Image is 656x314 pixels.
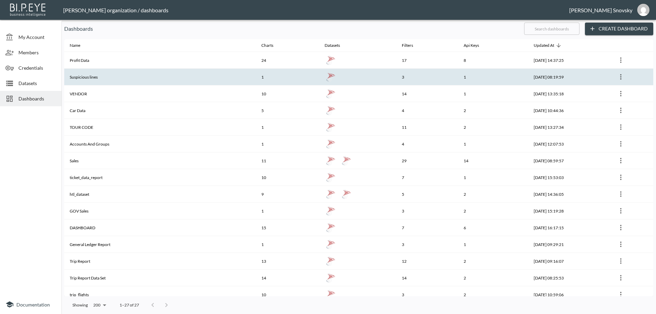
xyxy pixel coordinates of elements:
[528,270,610,286] th: 2025-05-28, 08:25:53
[534,41,563,50] span: Updated At
[396,186,458,203] th: 5
[325,255,337,267] a: Trip with ticket status
[458,102,528,119] th: 2
[319,286,397,303] th: {"type":"div","key":null,"ref":null,"props":{"style":{"display":"flex","gap":10},"children":[{"ty...
[396,286,458,303] th: 3
[18,95,56,102] span: Dashboards
[256,69,319,85] th: 1
[64,169,256,186] th: ticket_data_report
[319,203,397,219] th: {"type":"div","key":null,"ref":null,"props":{"style":{"display":"flex","gap":10},"children":[{"ty...
[325,272,337,284] a: Trip DATA SET
[610,236,653,253] th: {"type":{"isMobxInjector":true,"displayName":"inject-with-userStore-stripeStore-dashboardsStore(O...
[610,203,653,219] th: {"type":{"isMobxInjector":true,"displayName":"inject-with-userStore-stripeStore-dashboardsStore(O...
[18,80,56,87] span: Datasets
[256,270,319,286] th: 14
[396,119,458,136] th: 11
[458,286,528,303] th: 2
[16,302,50,308] span: Documentation
[615,172,626,183] button: more
[91,301,109,310] div: 200
[319,136,397,152] th: {"type":"div","key":null,"ref":null,"props":{"style":{"display":"flex","gap":10},"children":[{"ty...
[610,152,653,169] th: {"type":{"isMobxInjector":true,"displayName":"inject-with-userStore-stripeStore-dashboardsStore(O...
[64,286,256,303] th: trip_flights
[326,290,336,299] img: mssql icon
[632,2,654,18] button: gils@amsalem.com
[325,205,337,217] a: Sales
[319,219,397,236] th: {"type":"div","key":null,"ref":null,"props":{"style":{"display":"flex","gap":10},"children":[{"ty...
[610,85,653,102] th: {"type":{"isMobxInjector":true,"displayName":"inject-with-userStore-stripeStore-dashboardsStore(O...
[325,71,337,83] a: dw_suspiciouslines
[256,52,319,69] th: 24
[342,189,351,199] img: mssql icon
[342,156,351,165] img: mssql icon
[325,121,337,133] a: TourCode
[325,171,337,183] a: ticket_data_report
[319,236,397,253] th: {"type":"div","key":null,"ref":null,"props":{"style":{"display":"flex","gap":10},"children":[{"ty...
[396,136,458,152] th: 4
[325,221,337,234] a: Trip DATA SET
[528,152,610,169] th: 2025-07-23, 08:59:57
[458,119,528,136] th: 2
[528,69,610,85] th: 2025-08-20, 08:19:59
[256,203,319,219] th: 1
[615,105,626,116] button: more
[64,119,256,136] th: TOUR CODE
[610,270,653,286] th: {"type":{"isMobxInjector":true,"displayName":"inject-with-userStore-stripeStore-dashboardsStore(O...
[256,253,319,270] th: 13
[64,25,519,33] p: Dashboards
[458,219,528,236] th: 6
[64,85,256,102] th: VENDOR
[396,203,458,219] th: 3
[325,41,340,50] div: Datasets
[528,286,610,303] th: 2025-05-25, 10:59:06
[70,41,89,50] span: Name
[610,186,653,203] th: {"type":{"isMobxInjector":true,"displayName":"inject-with-userStore-stripeStore-dashboardsStore(O...
[458,152,528,169] th: 14
[610,169,653,186] th: {"type":{"isMobxInjector":true,"displayName":"inject-with-userStore-stripeStore-dashboardsStore(O...
[326,240,336,249] img: mssql icon
[64,253,256,270] th: Trip Report
[458,270,528,286] th: 2
[528,52,610,69] th: 2025-08-20, 14:37:25
[458,186,528,203] th: 2
[396,69,458,85] th: 3
[528,186,610,203] th: 2025-07-17, 14:36:05
[64,186,256,203] th: htl_dataset
[615,122,626,133] button: more
[325,188,337,200] a: htl_dataset
[63,7,569,13] div: [PERSON_NAME] organization / dashboards
[325,54,337,66] a: Profit Report
[64,136,256,152] th: Accounts And Groups
[64,152,256,169] th: Sales
[610,136,653,152] th: {"type":{"isMobxInjector":true,"displayName":"inject-with-userStore-stripeStore-dashboardsStore(O...
[464,41,488,50] span: Api Keys
[458,169,528,186] th: 1
[396,270,458,286] th: 14
[402,41,422,50] span: Filters
[319,52,397,69] th: {"type":"div","key":null,"ref":null,"props":{"style":{"display":"flex","gap":10},"children":[{"ty...
[319,119,397,136] th: {"type":"div","key":null,"ref":null,"props":{"style":{"display":"flex","gap":10},"children":[{"ty...
[325,154,337,167] a: Sales
[261,41,282,50] span: Charts
[120,302,139,308] p: 1–27 of 27
[326,206,336,216] img: mssql icon
[528,119,610,136] th: 2025-07-24, 13:27:34
[256,102,319,119] th: 5
[256,236,319,253] th: 1
[615,256,626,267] button: more
[319,253,397,270] th: {"type":"div","key":null,"ref":null,"props":{"style":{"display":"flex","gap":10},"children":[{"ty...
[396,85,458,102] th: 14
[72,302,88,308] p: Showing
[9,2,48,17] img: bipeye-logo
[325,288,337,301] a: trip_flights
[326,256,336,266] img: mssql icon
[256,136,319,152] th: 1
[615,272,626,283] button: more
[326,72,336,82] img: mssql icon
[396,219,458,236] th: 7
[64,69,256,85] th: Suspicious lines
[396,102,458,119] th: 4
[326,189,336,199] img: mssql icon
[256,286,319,303] th: 10
[396,236,458,253] th: 3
